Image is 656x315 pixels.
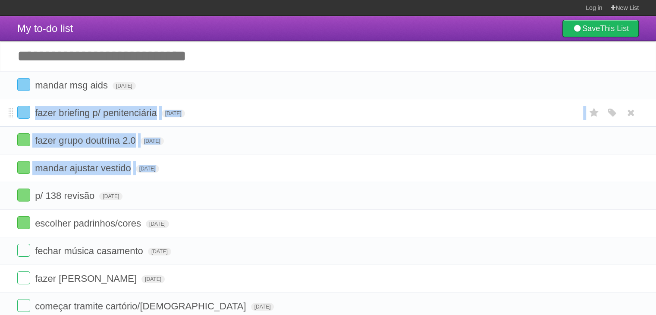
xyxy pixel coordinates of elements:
span: [DATE] [148,248,171,255]
span: [DATE] [113,82,136,90]
label: Done [17,106,30,119]
span: [DATE] [162,110,185,117]
span: My to-do list [17,22,73,34]
label: Star task [586,106,603,120]
span: p/ 138 revisão [35,190,97,201]
label: Done [17,216,30,229]
span: fazer briefing p/ penitenciária [35,107,159,118]
span: mandar msg aids [35,80,110,91]
a: SaveThis List [562,20,639,37]
b: This List [600,24,629,33]
span: [DATE] [99,192,122,200]
span: [DATE] [136,165,159,173]
span: começar tramite cartório/[DEMOGRAPHIC_DATA] [35,301,248,312]
label: Done [17,271,30,284]
span: [DATE] [141,275,165,283]
label: Done [17,189,30,202]
label: Done [17,244,30,257]
label: Done [17,78,30,91]
span: [DATE] [251,303,274,311]
label: Done [17,133,30,146]
span: escolher padrinhos/cores [35,218,143,229]
span: mandar ajustar vestido [35,163,133,173]
span: fazer grupo doutrina 2.0 [35,135,138,146]
span: fazer [PERSON_NAME] [35,273,139,284]
span: [DATE] [146,220,169,228]
label: Done [17,161,30,174]
span: fechar música casamento [35,246,145,256]
span: [DATE] [141,137,164,145]
label: Done [17,299,30,312]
